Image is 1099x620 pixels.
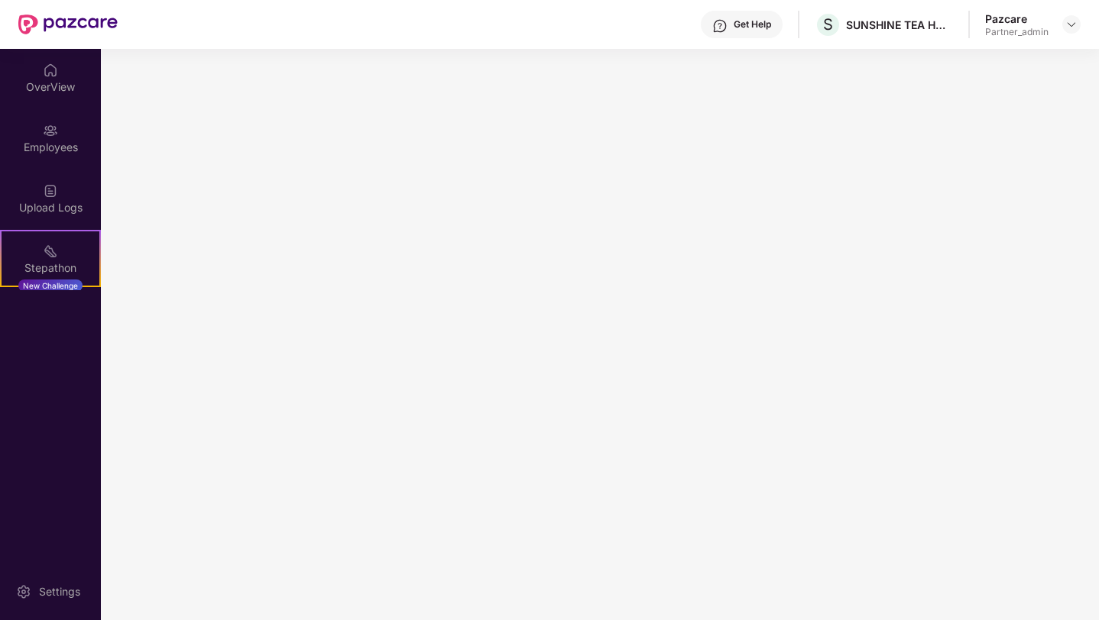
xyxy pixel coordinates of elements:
[734,18,771,31] div: Get Help
[43,183,58,199] img: svg+xml;base64,PHN2ZyBpZD0iVXBsb2FkX0xvZ3MiIGRhdGEtbmFtZT0iVXBsb2FkIExvZ3MiIHhtbG5zPSJodHRwOi8vd3...
[43,123,58,138] img: svg+xml;base64,PHN2ZyBpZD0iRW1wbG95ZWVzIiB4bWxucz0iaHR0cDovL3d3dy53My5vcmcvMjAwMC9zdmciIHdpZHRoPS...
[985,26,1049,38] div: Partner_admin
[2,260,99,276] div: Stepathon
[43,63,58,78] img: svg+xml;base64,PHN2ZyBpZD0iSG9tZSIgeG1sbnM9Imh0dHA6Ly93d3cudzMub3JnLzIwMDAvc3ZnIiB3aWR0aD0iMjAiIG...
[823,15,833,34] span: S
[712,18,728,34] img: svg+xml;base64,PHN2ZyBpZD0iSGVscC0zMngzMiIgeG1sbnM9Imh0dHA6Ly93d3cudzMub3JnLzIwMDAvc3ZnIiB3aWR0aD...
[16,584,31,599] img: svg+xml;base64,PHN2ZyBpZD0iU2V0dGluZy0yMHgyMCIgeG1sbnM9Imh0dHA6Ly93d3cudzMub3JnLzIwMDAvc3ZnIiB3aW...
[1065,18,1078,31] img: svg+xml;base64,PHN2ZyBpZD0iRHJvcGRvd24tMzJ4MzIiIHhtbG5zPSJodHRwOi8vd3d3LnczLm9yZy8yMDAwL3N2ZyIgd2...
[18,279,83,292] div: New Challenge
[846,18,953,32] div: SUNSHINE TEA HOUSE PRIVATE LIMITED
[18,15,118,34] img: New Pazcare Logo
[34,584,85,599] div: Settings
[985,11,1049,26] div: Pazcare
[43,244,58,259] img: svg+xml;base64,PHN2ZyB4bWxucz0iaHR0cDovL3d3dy53My5vcmcvMjAwMC9zdmciIHdpZHRoPSIyMSIgaGVpZ2h0PSIyMC...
